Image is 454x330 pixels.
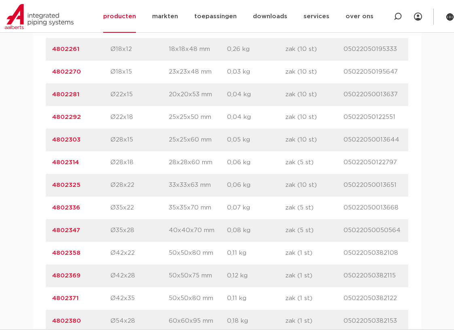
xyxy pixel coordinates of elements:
[52,205,80,211] a: 4802336
[110,67,169,77] p: Ø18x15
[169,316,227,326] p: 60x60x95 mm
[169,67,227,77] p: 23x23x48 mm
[52,69,81,75] a: 4802270
[52,114,81,120] a: 4802292
[227,44,285,54] p: 0,26 kg
[285,90,344,99] p: zak (10 st)
[169,90,227,99] p: 20x20x53 mm
[169,158,227,167] p: 28x28x60 mm
[227,248,285,258] p: 0,11 kg
[285,158,344,167] p: zak (5 st)
[227,294,285,303] p: 0,11 kg
[52,137,81,143] a: 4802303
[52,159,79,165] a: 4802314
[52,295,78,301] a: 4802371
[110,90,169,99] p: Ø22x15
[52,91,79,97] a: 4802281
[169,44,227,54] p: 18x18x48 mm
[110,112,169,122] p: Ø22x18
[110,248,169,258] p: Ø42x22
[227,203,285,213] p: 0,07 kg
[285,316,344,326] p: zak (1 st)
[344,316,402,326] p: 05022050382153
[344,248,402,258] p: 05022050382108
[110,158,169,167] p: Ø28x18
[285,44,344,54] p: zak (10 st)
[110,180,169,190] p: Ø28x22
[285,248,344,258] p: zak (1 st)
[52,46,79,52] a: 4802261
[227,226,285,235] p: 0,08 kg
[169,112,227,122] p: 25x25x50 mm
[285,67,344,77] p: zak (10 st)
[227,271,285,281] p: 0,12 kg
[344,271,402,281] p: 05022050382115
[169,294,227,303] p: 50x50x80 mm
[227,67,285,77] p: 0,03 kg
[227,180,285,190] p: 0,06 kg
[344,67,402,77] p: 05022050195647
[285,271,344,281] p: zak (1 st)
[52,273,81,279] a: 4802369
[110,316,169,326] p: Ø54x28
[169,271,227,281] p: 50x50x75 mm
[169,135,227,145] p: 25x25x60 mm
[344,180,402,190] p: 05022050013651
[285,135,344,145] p: zak (10 st)
[110,271,169,281] p: Ø42x28
[110,226,169,235] p: Ø35x28
[227,158,285,167] p: 0,06 kg
[110,294,169,303] p: Ø42x35
[169,248,227,258] p: 50x50x80 mm
[227,90,285,99] p: 0,04 kg
[227,316,285,326] p: 0,18 kg
[344,226,402,235] p: 05022050050564
[344,135,402,145] p: 05022050013644
[227,112,285,122] p: 0,04 kg
[169,180,227,190] p: 33x33x63 mm
[110,203,169,213] p: Ø35x22
[110,44,169,54] p: Ø18x12
[285,180,344,190] p: zak (10 st)
[169,226,227,235] p: 40x40x70 mm
[285,226,344,235] p: zak (5 st)
[344,44,402,54] p: 05022050195333
[227,135,285,145] p: 0,05 kg
[169,203,227,213] p: 35x35x70 mm
[285,203,344,213] p: zak (5 st)
[344,90,402,99] p: 05022050013637
[52,182,81,188] a: 4802325
[344,203,402,213] p: 05022050013668
[344,294,402,303] p: 05022050382122
[110,135,169,145] p: Ø28x15
[52,227,80,233] a: 4802347
[52,250,81,256] a: 4802358
[285,112,344,122] p: zak (10 st)
[285,294,344,303] p: zak (1 st)
[344,112,402,122] p: 05022050122551
[344,158,402,167] p: 05022050122797
[52,318,81,324] a: 4802380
